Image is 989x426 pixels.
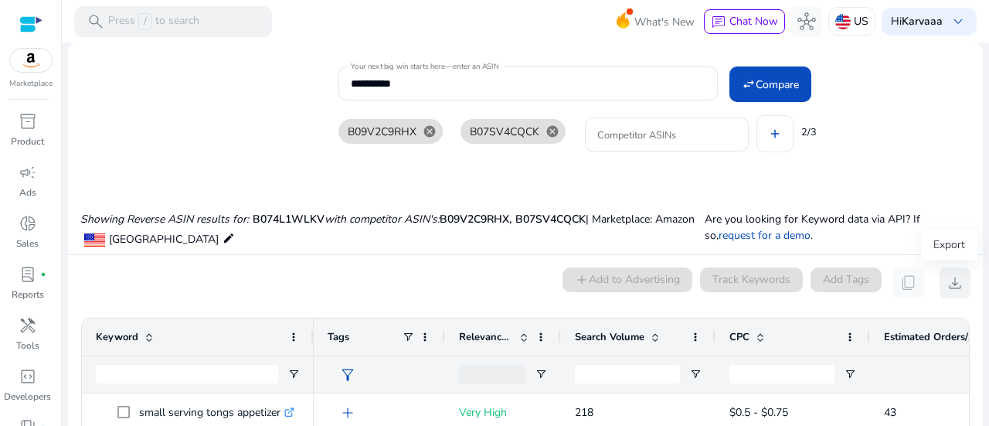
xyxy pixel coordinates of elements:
button: Open Filter Menu [689,368,702,380]
span: Estimated Orders/Month [884,330,977,344]
mat-icon: cancel [539,124,566,138]
mat-label: Your next big win starts here—enter an ASIN [351,61,498,72]
p: Hi [891,16,943,27]
span: fiber_manual_record [40,271,46,278]
span: search [87,12,105,31]
b: Karvaaa [902,14,943,29]
mat-icon: cancel [416,124,443,138]
span: chat [711,15,726,30]
mat-icon: edit [223,229,235,247]
span: CPC [729,330,749,344]
button: hub [791,6,822,37]
p: Sales [16,237,39,250]
input: Keyword Filter Input [96,365,278,383]
span: B09V2C9RHX [440,212,515,227]
p: Press to search [108,13,199,30]
input: Search Volume Filter Input [575,365,680,383]
span: Tags [328,330,349,344]
p: Product [11,135,44,148]
span: download [946,274,964,292]
mat-icon: swap_horiz [742,77,756,91]
span: Relevance Score [459,330,513,344]
span: handyman [19,316,37,335]
span: , [509,212,515,227]
span: B07SV4CQCK [515,212,586,227]
mat-icon: add [768,127,782,141]
div: Export [921,230,977,261]
i: with competitor ASIN's: [325,212,440,227]
span: hub [797,12,816,31]
button: download [940,268,970,298]
span: Search Volume [575,330,644,344]
p: Tools [16,339,39,353]
button: Open Filter Menu [844,368,856,380]
p: Are you looking for Keyword data via API? If so, . [705,211,970,244]
span: | Marketplace: Amazon [586,212,695,227]
span: $0.5 - $0.75 [729,405,788,420]
button: Compare [729,66,811,102]
span: filter_alt [338,366,357,384]
img: amazon.svg [10,49,52,72]
span: 218 [575,405,593,420]
p: Marketplace [9,78,53,90]
span: Keyword [96,330,138,344]
a: request for a demo [719,228,811,243]
span: 43 [884,405,896,420]
span: Chat Now [729,14,778,29]
i: Showing Reverse ASIN results for: [80,212,249,227]
img: us.svg [835,14,851,29]
span: inventory_2 [19,112,37,131]
span: Compare [756,77,799,93]
button: Open Filter Menu [535,368,547,380]
span: [GEOGRAPHIC_DATA] [109,232,219,247]
p: Reports [12,288,44,302]
span: lab_profile [19,265,37,284]
p: Ads [19,186,36,199]
span: keyboard_arrow_down [949,12,967,31]
span: donut_small [19,214,37,233]
span: What's New [634,9,695,36]
span: add [338,404,357,422]
span: code_blocks [19,367,37,386]
p: Developers [4,390,51,404]
span: B07SV4CQCK [470,124,539,140]
span: / [138,13,152,30]
button: chatChat Now [704,9,785,34]
span: campaign [19,163,37,182]
span: B09V2C9RHX [348,124,416,140]
button: Open Filter Menu [287,368,300,380]
input: CPC Filter Input [729,365,834,383]
p: US [854,8,868,35]
span: B074L1WLKV [253,212,325,227]
mat-hint: 2/3 [801,123,817,140]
